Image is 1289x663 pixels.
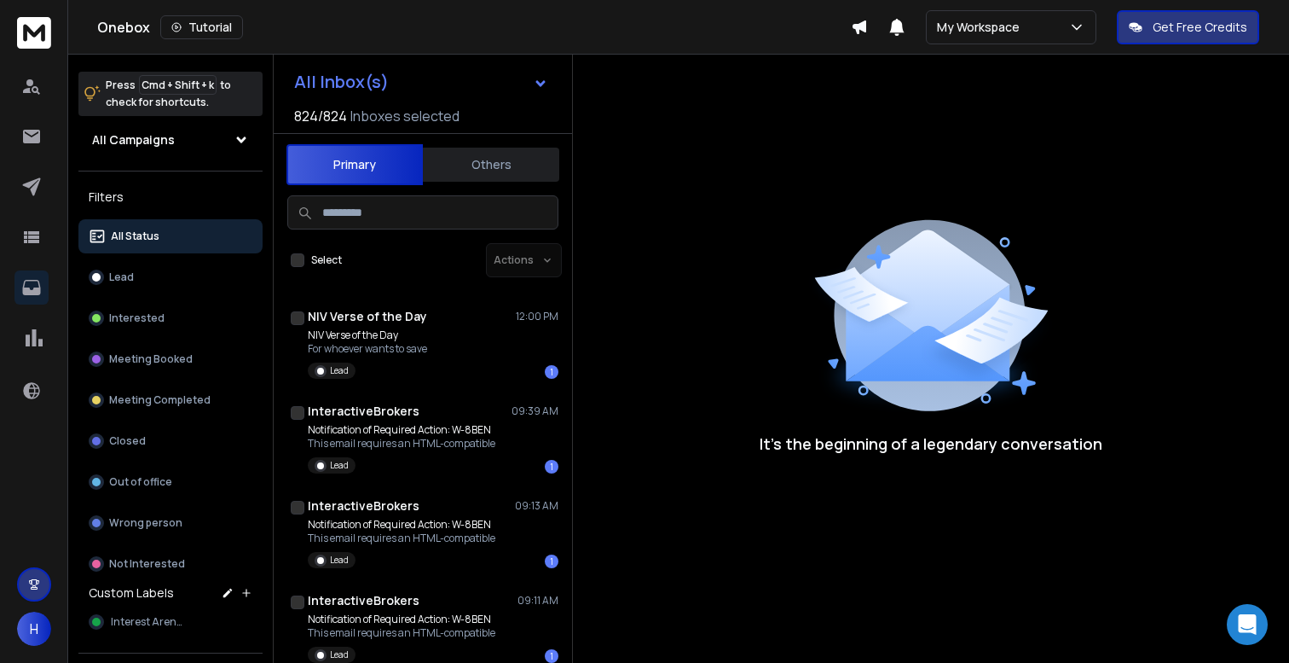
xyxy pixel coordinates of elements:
[330,648,349,661] p: Lead
[1227,604,1268,645] div: Open Intercom Messenger
[1117,10,1259,44] button: Get Free Credits
[512,404,558,418] p: 09:39 AM
[78,301,263,335] button: Interested
[78,506,263,540] button: Wrong person
[109,393,211,407] p: Meeting Completed
[109,557,185,571] p: Not Interested
[330,554,349,567] p: Lead
[78,465,263,499] button: Out of office
[109,475,172,489] p: Out of office
[109,434,146,448] p: Closed
[308,613,495,626] p: Notification of Required Action: W-8BEN
[308,437,495,451] p: This email requires an HTML-compatible
[78,605,263,639] button: Interest Arena
[109,352,193,366] p: Meeting Booked
[78,342,263,376] button: Meeting Booked
[545,649,558,663] div: 1
[545,460,558,474] div: 1
[97,15,851,39] div: Onebox
[545,555,558,568] div: 1
[350,106,460,126] h3: Inboxes selected
[109,270,134,284] p: Lead
[17,612,51,646] button: H
[515,499,558,513] p: 09:13 AM
[160,15,243,39] button: Tutorial
[516,310,558,323] p: 12:00 PM
[111,230,159,243] p: All Status
[308,403,419,420] h1: InteractiveBrokers
[308,342,427,356] p: For whoever wants to save
[78,123,263,157] button: All Campaigns
[109,311,165,325] p: Interested
[545,365,558,379] div: 1
[294,106,347,126] span: 824 / 824
[308,626,495,640] p: This email requires an HTML-compatible
[78,547,263,581] button: Not Interested
[517,594,558,608] p: 09:11 AM
[308,423,495,437] p: Notification of Required Action: W-8BEN
[330,364,349,377] p: Lead
[308,532,495,545] p: This email requires an HTML-compatible
[308,329,427,342] p: NIV Verse of the Day
[308,308,427,325] h1: NIV Verse of the Day
[78,219,263,253] button: All Status
[78,383,263,417] button: Meeting Completed
[106,77,231,111] p: Press to check for shortcuts.
[78,185,263,209] h3: Filters
[139,75,217,95] span: Cmd + Shift + k
[78,260,263,294] button: Lead
[311,253,342,267] label: Select
[294,73,389,90] h1: All Inbox(s)
[280,65,562,99] button: All Inbox(s)
[111,615,183,629] span: Interest Arena
[760,432,1102,456] p: It’s the beginning of a legendary conversation
[78,424,263,458] button: Closed
[92,131,175,148] h1: All Campaigns
[109,516,182,530] p: Wrong person
[89,584,174,602] h3: Custom Labels
[308,518,495,532] p: Notification of Required Action: W-8BEN
[1153,19,1247,36] p: Get Free Credits
[308,497,419,515] h1: InteractiveBrokers
[937,19,1026,36] p: My Workspace
[423,146,559,183] button: Others
[330,459,349,472] p: Lead
[286,144,423,185] button: Primary
[308,592,419,609] h1: InteractiveBrokers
